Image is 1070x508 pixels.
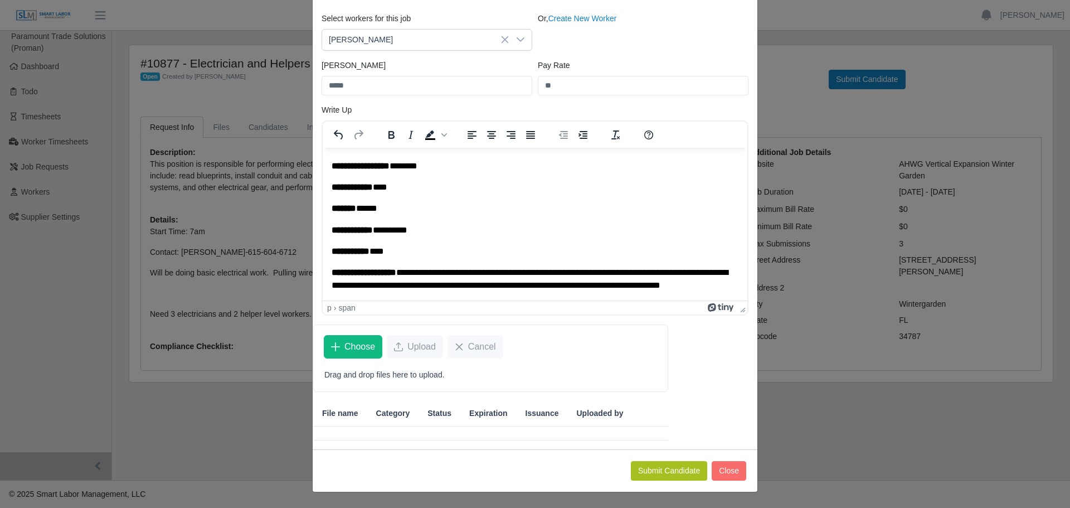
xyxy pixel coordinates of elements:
span: Category [376,408,410,419]
div: p [327,303,332,312]
button: Submit Candidate [631,461,707,481]
button: Decrease indent [554,127,573,143]
div: Press the Up and Down arrow keys to resize the editor. [736,301,747,315]
button: Justify [521,127,540,143]
button: Align right [502,127,521,143]
button: Undo [329,127,348,143]
span: Expiration [469,408,507,419]
button: Increase indent [573,127,592,143]
span: Cancel [468,340,496,354]
button: Clear formatting [606,127,625,143]
label: Write Up [322,104,352,116]
button: Align left [463,127,481,143]
button: Upload [387,335,443,359]
label: [PERSON_NAME] [322,60,386,71]
label: Pay Rate [538,60,570,71]
iframe: Rich Text Area [323,148,747,301]
div: Background color Black [421,127,449,143]
button: Help [639,127,658,143]
button: Bold [382,127,401,143]
button: Redo [349,127,368,143]
span: Upload [407,340,436,354]
div: Or, [535,13,751,51]
button: Italic [401,127,420,143]
div: span [338,303,355,312]
div: › [334,303,337,312]
span: Choose [344,340,375,354]
button: Align center [482,127,501,143]
span: Nelson Sanchez [322,30,509,50]
span: Issuance [526,408,559,419]
button: Choose [324,335,382,359]
span: Uploaded by [576,408,623,419]
button: Cancel [448,335,503,359]
span: File name [322,408,358,419]
p: Drag and drop files here to upload. [324,369,657,381]
span: Status [427,408,451,419]
a: Powered by Tiny [708,303,736,312]
button: Close [712,461,746,481]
